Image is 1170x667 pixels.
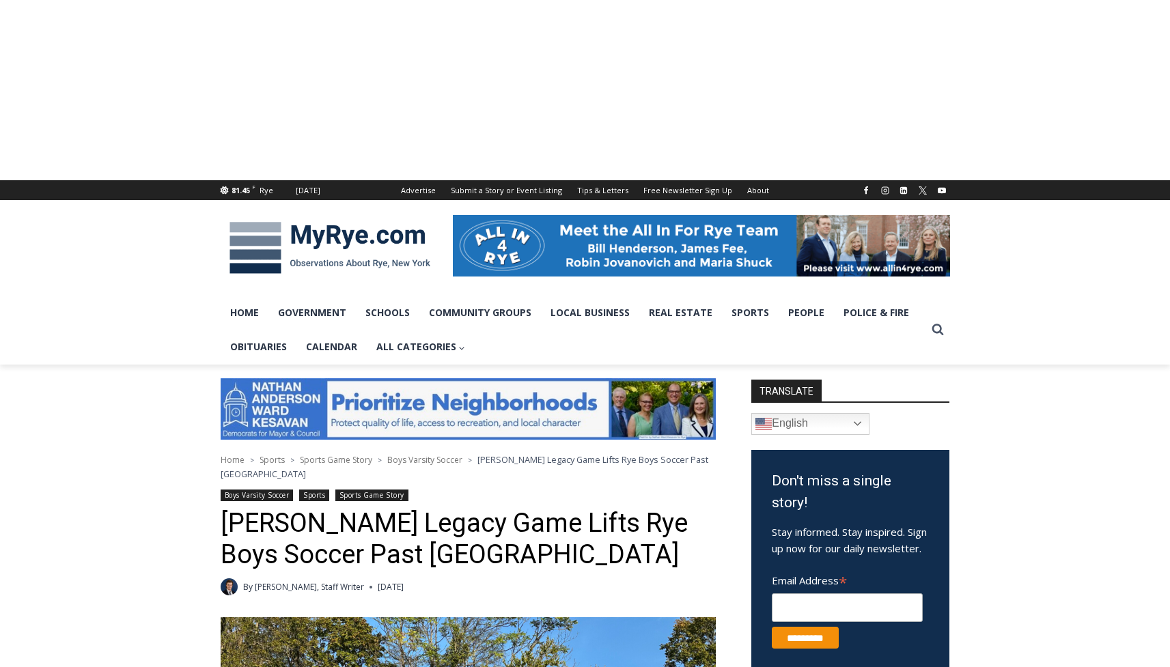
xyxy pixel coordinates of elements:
[541,296,639,330] a: Local Business
[779,296,834,330] a: People
[290,455,294,465] span: >
[740,180,777,200] a: About
[772,524,929,556] p: Stay informed. Stay inspired. Sign up now for our daily newsletter.
[260,454,285,466] a: Sports
[393,180,443,200] a: Advertise
[250,455,254,465] span: >
[722,296,779,330] a: Sports
[419,296,541,330] a: Community Groups
[468,455,472,465] span: >
[300,454,372,466] a: Sports Game Story
[221,330,296,364] a: Obituaries
[221,489,294,501] a: Boys Varsity Soccer
[570,180,636,200] a: Tips & Letters
[915,182,931,199] a: X
[260,184,273,197] div: Rye
[221,296,268,330] a: Home
[834,296,919,330] a: Police & Fire
[378,580,404,593] time: [DATE]
[232,185,250,195] span: 81.45
[453,215,950,276] img: All in for Rye
[755,416,772,432] img: en
[751,380,822,401] strong: TRANSLATE
[221,453,716,481] nav: Breadcrumbs
[393,180,777,200] nav: Secondary Navigation
[335,489,408,501] a: Sports Game Story
[221,454,245,466] a: Home
[751,413,869,435] a: English
[376,339,466,354] span: All Categories
[639,296,722,330] a: Real Estate
[221,453,708,479] span: [PERSON_NAME] Legacy Game Lifts Rye Boys Soccer Past [GEOGRAPHIC_DATA]
[296,330,367,364] a: Calendar
[877,182,893,199] a: Instagram
[925,317,950,342] button: View Search Form
[387,454,462,466] a: Boys Varsity Soccer
[252,183,255,190] span: F
[296,184,320,197] div: [DATE]
[367,330,475,364] a: All Categories
[772,470,929,513] h3: Don't miss a single story!
[221,508,716,570] h1: [PERSON_NAME] Legacy Game Lifts Rye Boys Soccer Past [GEOGRAPHIC_DATA]
[221,296,925,365] nav: Primary Navigation
[243,580,253,593] span: By
[443,180,570,200] a: Submit a Story or Event Listing
[299,489,329,501] a: Sports
[356,296,419,330] a: Schools
[255,581,364,593] a: [PERSON_NAME], Staff Writer
[268,296,356,330] a: Government
[636,180,740,200] a: Free Newsletter Sign Up
[934,182,950,199] a: YouTube
[221,578,238,595] a: Author image
[221,212,439,283] img: MyRye.com
[772,567,923,591] label: Email Address
[895,182,912,199] a: Linkedin
[858,182,874,199] a: Facebook
[221,578,238,595] img: Charlie Morris headshot PROFESSIONAL HEADSHOT
[378,455,382,465] span: >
